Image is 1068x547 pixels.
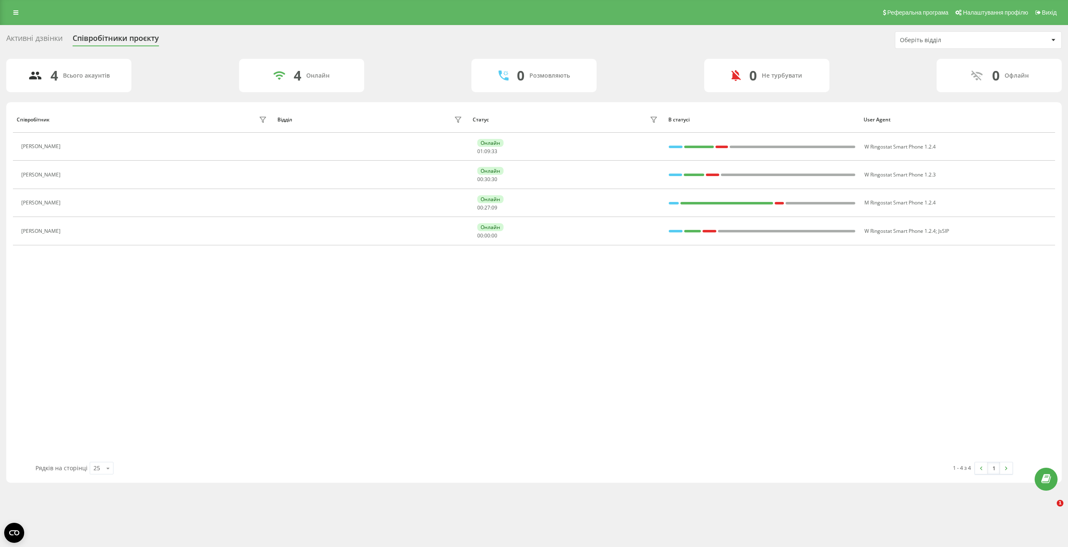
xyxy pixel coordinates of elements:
div: : : [477,205,497,211]
div: Не турбувати [762,72,802,79]
div: [PERSON_NAME] [21,144,63,149]
span: 1 [1057,500,1063,507]
div: 1 - 4 з 4 [953,464,971,472]
span: 00 [477,204,483,211]
a: 1 [987,462,1000,474]
span: 01 [477,148,483,155]
div: Статус [473,117,489,123]
span: JsSIP [938,227,949,234]
div: : : [477,176,497,182]
div: Відділ [277,117,292,123]
span: 09 [484,148,490,155]
div: 4 [50,68,58,83]
span: 00 [477,176,483,183]
div: Онлайн [306,72,330,79]
div: [PERSON_NAME] [21,200,63,206]
div: Онлайн [477,167,504,175]
span: 00 [491,232,497,239]
div: Онлайн [477,195,504,203]
span: W Ringostat Smart Phone 1.2.4 [864,227,936,234]
span: M Ringostat Smart Phone 1.2.4 [864,199,936,206]
span: Реферальна програма [887,9,949,16]
div: : : [477,233,497,239]
span: 30 [491,176,497,183]
span: 27 [484,204,490,211]
span: 00 [484,232,490,239]
div: Оберіть відділ [900,37,1000,44]
div: Активні дзвінки [6,34,63,47]
div: 0 [992,68,1000,83]
span: Вихід [1042,9,1057,16]
div: User Agent [864,117,1051,123]
span: W Ringostat Smart Phone 1.2.3 [864,171,936,178]
span: 33 [491,148,497,155]
span: W Ringostat Smart Phone 1.2.4 [864,143,936,150]
div: В статусі [668,117,856,123]
div: 0 [517,68,524,83]
span: 00 [477,232,483,239]
iframe: Intercom live chat [1040,500,1060,520]
div: [PERSON_NAME] [21,172,63,178]
div: 4 [294,68,301,83]
span: 09 [491,204,497,211]
span: Налаштування профілю [963,9,1028,16]
div: : : [477,149,497,154]
div: Всього акаунтів [63,72,110,79]
div: Співробітники проєкту [73,34,159,47]
button: Open CMP widget [4,523,24,543]
div: 0 [749,68,757,83]
div: Онлайн [477,139,504,147]
div: 25 [93,464,100,472]
div: Онлайн [477,223,504,231]
span: Рядків на сторінці [35,464,88,472]
div: [PERSON_NAME] [21,228,63,234]
div: Розмовляють [529,72,570,79]
div: Офлайн [1005,72,1029,79]
span: 30 [484,176,490,183]
div: Співробітник [17,117,50,123]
